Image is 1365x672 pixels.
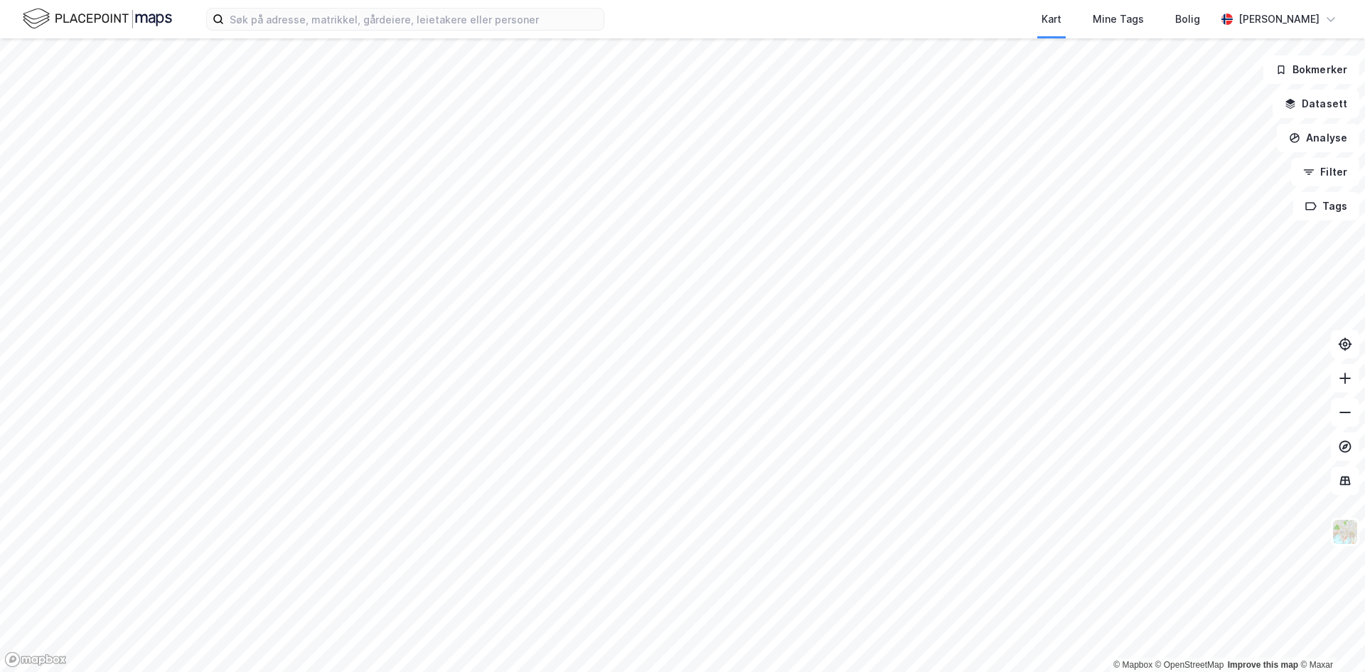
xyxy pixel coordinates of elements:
[1113,660,1152,670] a: Mapbox
[1293,192,1359,220] button: Tags
[1155,660,1224,670] a: OpenStreetMap
[1042,11,1061,28] div: Kart
[224,9,604,30] input: Søk på adresse, matrikkel, gårdeiere, leietakere eller personer
[1294,604,1365,672] iframe: Chat Widget
[23,6,172,31] img: logo.f888ab2527a4732fd821a326f86c7f29.svg
[1291,158,1359,186] button: Filter
[1294,604,1365,672] div: Kontrollprogram for chat
[4,651,67,668] a: Mapbox homepage
[1273,90,1359,118] button: Datasett
[1228,660,1298,670] a: Improve this map
[1175,11,1200,28] div: Bolig
[1277,124,1359,152] button: Analyse
[1263,55,1359,84] button: Bokmerker
[1093,11,1144,28] div: Mine Tags
[1332,518,1359,545] img: Z
[1238,11,1319,28] div: [PERSON_NAME]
